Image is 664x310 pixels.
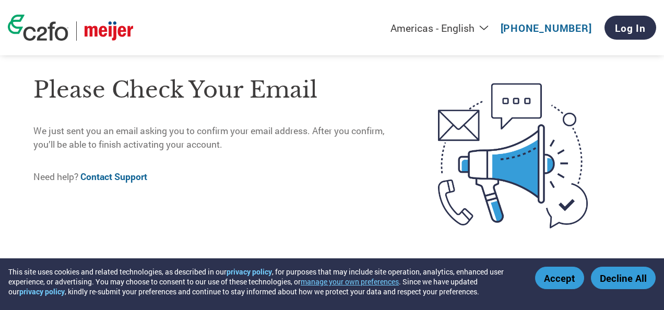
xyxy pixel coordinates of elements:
[85,21,133,41] img: Meijer
[501,21,592,34] a: [PHONE_NUMBER]
[395,65,631,247] img: open-email
[301,277,399,287] button: manage your own preferences
[19,287,65,296] a: privacy policy
[227,267,272,277] a: privacy policy
[33,170,396,184] p: Need help?
[33,73,396,107] h1: Please check your email
[535,267,584,289] button: Accept
[8,267,520,296] div: This site uses cookies and related technologies, as described in our , for purposes that may incl...
[80,171,147,183] a: Contact Support
[604,16,656,40] a: Log In
[8,15,68,41] img: c2fo logo
[33,124,396,152] p: We just sent you an email asking you to confirm your email address. After you confirm, you’ll be ...
[591,267,656,289] button: Decline All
